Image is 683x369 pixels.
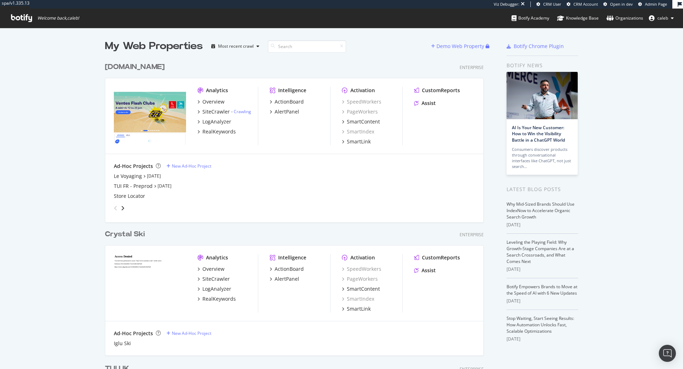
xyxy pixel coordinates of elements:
[166,163,211,169] a: New Ad-Hoc Project
[342,138,371,145] a: SmartLink
[172,163,211,169] div: New Ad-Hoc Project
[111,202,120,214] div: angle-left
[460,232,484,238] div: Enterprise
[507,62,578,69] div: Botify news
[342,295,374,302] a: SmartIndex
[350,87,375,94] div: Activation
[114,173,142,180] a: Le Voyaging
[543,1,561,7] span: CRM User
[114,183,153,190] a: TUI FR - Preprod
[202,128,236,135] div: RealKeywords
[507,315,574,334] a: Stop Waiting, Start Seeing Results: How Automation Unlocks Fast, Scalable Optimizations
[610,1,633,7] span: Open in dev
[114,254,186,312] img: crystalski.co.uk
[347,118,380,125] div: SmartContent
[202,98,224,105] div: Overview
[172,330,211,336] div: New Ad-Hoc Project
[512,15,549,22] div: Botify Academy
[507,239,574,264] a: Leveling the Playing Field: Why Growth-Stage Companies Are at a Search Crossroads, and What Comes...
[197,265,224,273] a: Overview
[275,98,304,105] div: ActionBoard
[342,108,378,115] a: PageWorkers
[436,43,484,50] div: Demo Web Property
[197,118,231,125] a: LogAnalyzer
[342,128,374,135] a: SmartIndex
[607,9,643,28] a: Organizations
[431,43,486,49] a: Demo Web Property
[422,100,436,107] div: Assist
[197,285,231,292] a: LogAnalyzer
[507,201,575,220] a: Why Mid-Sized Brands Should Use IndexNow to Accelerate Organic Search Growth
[105,62,165,72] div: [DOMAIN_NAME]
[275,275,299,283] div: AlertPanel
[347,285,380,292] div: SmartContent
[657,15,668,21] span: caleb
[512,147,572,169] div: Consumers discover products through conversational interfaces like ChatGPT, not just search…
[342,98,381,105] a: SpeedWorkers
[278,254,306,261] div: Intelligence
[270,265,304,273] a: ActionBoard
[414,267,436,274] a: Assist
[197,295,236,302] a: RealKeywords
[603,1,633,7] a: Open in dev
[507,298,578,304] div: [DATE]
[270,98,304,105] a: ActionBoard
[270,275,299,283] a: AlertPanel
[645,1,667,7] span: Admin Page
[507,72,578,119] img: AI Is Your New Customer: How to Win the Visibility Battle in a ChatGPT World
[347,305,371,312] div: SmartLink
[231,109,251,115] div: -
[218,44,254,48] div: Most recent crawl
[557,15,599,22] div: Knowledge Base
[202,285,231,292] div: LogAnalyzer
[202,108,230,115] div: SiteCrawler
[197,128,236,135] a: RealKeywords
[659,345,676,362] div: Open Intercom Messenger
[422,254,460,261] div: CustomReports
[350,254,375,261] div: Activation
[147,173,161,179] a: [DATE]
[114,193,145,200] a: Store Locator
[507,43,564,50] a: Botify Chrome Plugin
[278,87,306,94] div: Intelligence
[206,254,228,261] div: Analytics
[507,284,577,296] a: Botify Empowers Brands to Move at the Speed of AI with 6 New Updates
[166,330,211,336] a: New Ad-Hoc Project
[512,9,549,28] a: Botify Academy
[197,108,251,115] a: SiteCrawler- Crawling
[607,15,643,22] div: Organizations
[507,185,578,193] div: Latest Blog Posts
[342,265,381,273] a: SpeedWorkers
[105,229,145,239] div: Crystal Ski
[208,41,262,52] button: Most recent crawl
[275,108,299,115] div: AlertPanel
[507,266,578,273] div: [DATE]
[105,39,203,53] div: My Web Properties
[536,1,561,7] a: CRM User
[422,267,436,274] div: Assist
[114,330,153,337] div: Ad-Hoc Projects
[414,254,460,261] a: CustomReports
[567,1,598,7] a: CRM Account
[514,43,564,50] div: Botify Chrome Plugin
[494,1,519,7] div: Viz Debugger:
[206,87,228,94] div: Analytics
[507,222,578,228] div: [DATE]
[202,275,230,283] div: SiteCrawler
[114,340,131,347] a: Iglu Ski
[638,1,667,7] a: Admin Page
[342,275,378,283] a: PageWorkers
[347,138,371,145] div: SmartLink
[460,64,484,70] div: Enterprise
[431,41,486,52] button: Demo Web Property
[105,229,148,239] a: Crystal Ski
[270,108,299,115] a: AlertPanel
